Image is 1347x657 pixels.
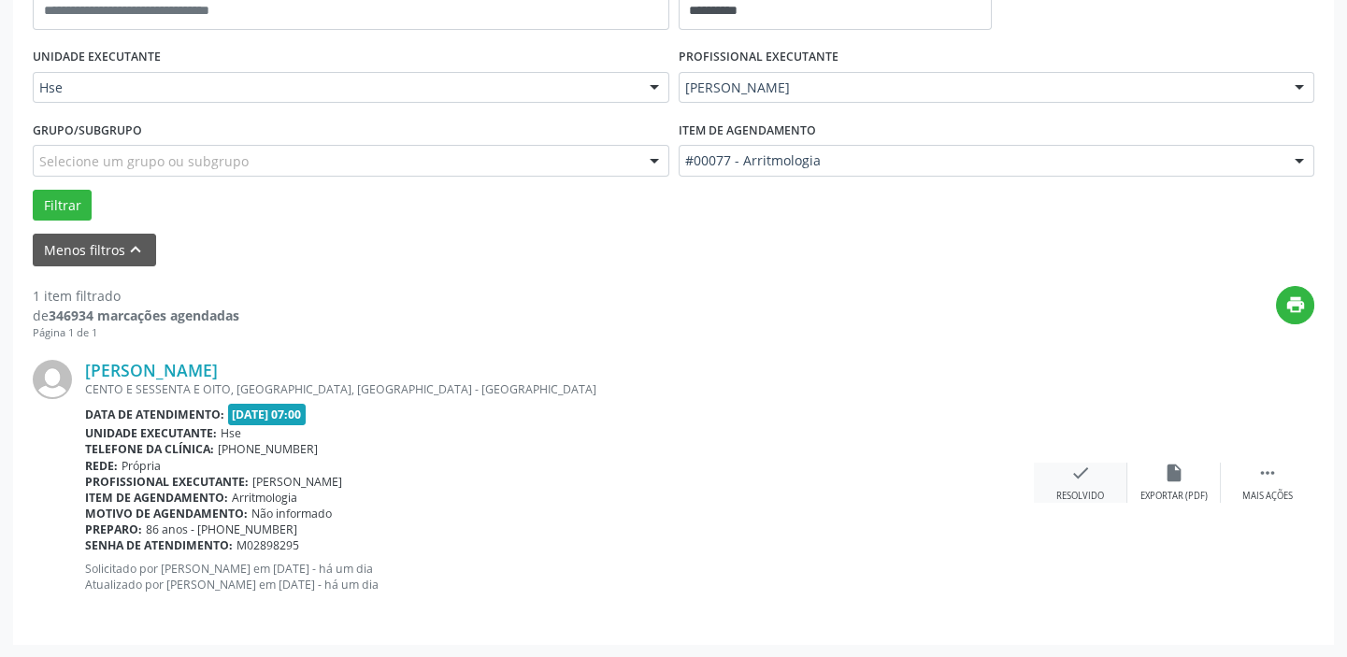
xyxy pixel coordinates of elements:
i:  [1257,463,1278,483]
div: 1 item filtrado [33,286,239,306]
label: PROFISSIONAL EXECUTANTE [679,43,838,72]
a: [PERSON_NAME] [85,360,218,380]
b: Motivo de agendamento: [85,506,248,521]
i: insert_drive_file [1164,463,1184,483]
b: Profissional executante: [85,474,249,490]
div: Exportar (PDF) [1140,490,1208,503]
i: print [1285,294,1306,315]
label: UNIDADE EXECUTANTE [33,43,161,72]
b: Preparo: [85,521,142,537]
span: Própria [122,458,161,474]
span: Hse [221,425,241,441]
span: 86 anos - [PHONE_NUMBER] [146,521,297,537]
div: CENTO E SESSENTA E OITO, [GEOGRAPHIC_DATA], [GEOGRAPHIC_DATA] - [GEOGRAPHIC_DATA] [85,381,1034,397]
label: Grupo/Subgrupo [33,116,142,145]
span: Arritmologia [232,490,297,506]
span: [PERSON_NAME] [252,474,342,490]
p: Solicitado por [PERSON_NAME] em [DATE] - há um dia Atualizado por [PERSON_NAME] em [DATE] - há um... [85,561,1034,593]
strong: 346934 marcações agendadas [49,307,239,324]
span: M02898295 [236,537,299,553]
button: Menos filtroskeyboard_arrow_up [33,234,156,266]
img: img [33,360,72,399]
button: print [1276,286,1314,324]
div: Página 1 de 1 [33,325,239,341]
span: Não informado [251,506,332,521]
span: [PHONE_NUMBER] [218,441,318,457]
span: Hse [39,79,631,97]
div: de [33,306,239,325]
b: Unidade executante: [85,425,217,441]
b: Rede: [85,458,118,474]
b: Data de atendimento: [85,407,224,422]
span: [DATE] 07:00 [228,404,307,425]
span: #00077 - Arritmologia [685,151,1277,170]
b: Telefone da clínica: [85,441,214,457]
div: Mais ações [1242,490,1293,503]
div: Resolvido [1056,490,1104,503]
button: Filtrar [33,190,92,221]
i: keyboard_arrow_up [125,239,146,260]
b: Senha de atendimento: [85,537,233,553]
i: check [1070,463,1091,483]
label: Item de agendamento [679,116,816,145]
span: Selecione um grupo ou subgrupo [39,151,249,171]
span: [PERSON_NAME] [685,79,1277,97]
b: Item de agendamento: [85,490,228,506]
